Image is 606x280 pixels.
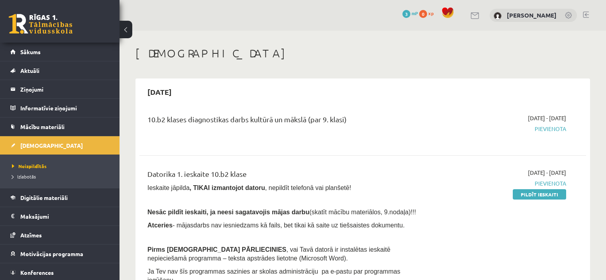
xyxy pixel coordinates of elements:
a: 3 mP [402,10,418,16]
a: Pildīt ieskaiti [513,189,566,200]
a: Informatīvie ziņojumi [10,99,110,117]
h1: [DEMOGRAPHIC_DATA] [135,47,590,60]
span: 3 [402,10,410,18]
b: , TIKAI izmantojot datoru [190,184,265,191]
span: - mājasdarbs nav iesniedzams kā fails, bet tikai kā saite uz tiešsaistes dokumentu. [147,222,405,229]
span: Motivācijas programma [20,250,83,257]
span: 0 [419,10,427,18]
a: Rīgas 1. Tālmācības vidusskola [9,14,73,34]
span: Izlabotās [12,173,36,180]
span: Sākums [20,48,41,55]
span: [DATE] - [DATE] [528,168,566,177]
a: 0 xp [419,10,437,16]
a: [PERSON_NAME] [507,11,557,19]
b: Atceries [147,222,173,229]
a: Digitālie materiāli [10,188,110,207]
a: Sākums [10,43,110,61]
span: [DATE] - [DATE] [528,114,566,122]
a: Maksājumi [10,207,110,225]
a: Aktuāli [10,61,110,80]
span: Pirms [DEMOGRAPHIC_DATA] PĀRLIECINIES [147,246,286,253]
span: (skatīt mācību materiālos, 9.nodaļa)!!! [309,209,416,215]
a: [DEMOGRAPHIC_DATA] [10,136,110,155]
span: Pievienota [435,179,566,188]
span: Atzīmes [20,231,42,239]
span: Aktuāli [20,67,39,74]
a: Ziņojumi [10,80,110,98]
span: Mācību materiāli [20,123,65,130]
legend: Maksājumi [20,207,110,225]
span: Pievienota [435,125,566,133]
a: Atzīmes [10,226,110,244]
span: Digitālie materiāli [20,194,68,201]
span: Nesāc pildīt ieskaiti, ja neesi sagatavojis mājas darbu [147,209,309,215]
a: Motivācijas programma [10,245,110,263]
a: Izlabotās [12,173,112,180]
a: Neizpildītās [12,163,112,170]
span: Konferences [20,269,54,276]
legend: Ziņojumi [20,80,110,98]
span: [DEMOGRAPHIC_DATA] [20,142,83,149]
span: mP [412,10,418,16]
span: Ieskaite jāpilda , nepildīt telefonā vai planšetē! [147,184,351,191]
div: Datorika 1. ieskaite 10.b2 klase [147,168,423,183]
span: Neizpildītās [12,163,47,169]
div: 10.b2 klases diagnostikas darbs kultūrā un mākslā (par 9. klasi) [147,114,423,129]
span: xp [428,10,433,16]
span: , vai Tavā datorā ir instalētas ieskaitē nepieciešamā programma – teksta apstrādes lietotne (Micr... [147,246,390,262]
h2: [DATE] [139,82,180,101]
a: Mācību materiāli [10,117,110,136]
legend: Informatīvie ziņojumi [20,99,110,117]
img: Elizabete Miķelsone [494,12,502,20]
